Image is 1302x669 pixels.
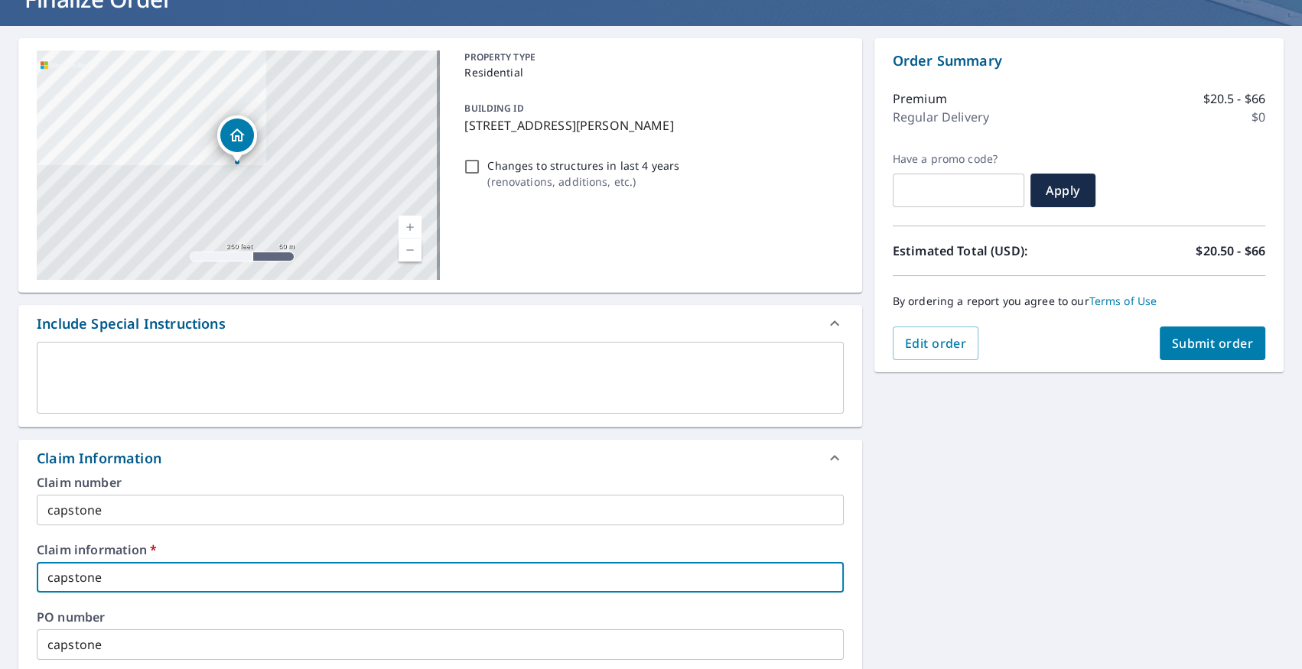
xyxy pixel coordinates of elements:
span: Apply [1043,182,1083,199]
p: PROPERTY TYPE [464,50,837,64]
a: Terms of Use [1089,294,1157,308]
p: Order Summary [893,50,1265,71]
p: ( renovations, additions, etc. ) [487,174,679,190]
p: By ordering a report you agree to our [893,294,1265,308]
button: Edit order [893,326,979,360]
label: Claim number [37,476,844,489]
label: Have a promo code? [893,152,1024,166]
span: Edit order [905,335,967,352]
label: Claim information [37,544,844,556]
p: BUILDING ID [464,102,523,115]
div: Include Special Instructions [37,313,226,334]
p: $20.50 - $66 [1196,242,1265,260]
div: Claim Information [18,440,862,476]
p: $0 [1252,108,1265,126]
p: Residential [464,64,837,80]
div: Include Special Instructions [18,305,862,342]
div: Claim Information [37,448,161,469]
p: [STREET_ADDRESS][PERSON_NAME] [464,116,837,135]
p: Regular Delivery [893,108,989,126]
button: Apply [1030,174,1095,207]
a: Current Level 17, Zoom Out [399,239,422,261]
span: Submit order [1172,335,1254,352]
div: Dropped pin, building 1, Residential property, 885 Gerardi Rd Lexington, KY 40509 [217,115,257,163]
p: Premium [893,89,947,108]
label: PO number [37,611,844,623]
p: Changes to structures in last 4 years [487,158,679,174]
p: Estimated Total (USD): [893,242,1079,260]
button: Submit order [1160,326,1266,360]
p: $20.5 - $66 [1203,89,1265,108]
a: Current Level 17, Zoom In [399,216,422,239]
